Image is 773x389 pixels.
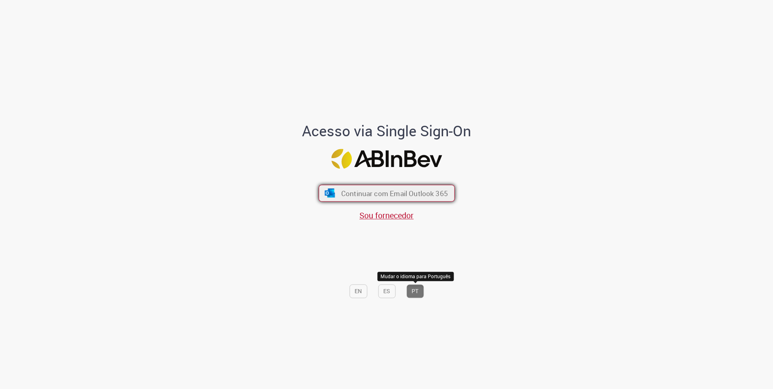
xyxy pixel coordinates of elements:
img: Logo ABInBev [331,149,442,169]
div: Mudar o idioma para Português [377,272,454,281]
a: Sou fornecedor [359,210,414,221]
img: ícone Azure/Microsoft 360 [324,189,336,198]
button: ES [378,284,395,298]
h1: Acesso via Single Sign-On [275,123,499,140]
button: EN [349,284,367,298]
button: PT [406,284,424,298]
span: Continuar com Email Outlook 365 [341,188,448,198]
button: ícone Azure/Microsoft 360 Continuar com Email Outlook 365 [319,185,455,202]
